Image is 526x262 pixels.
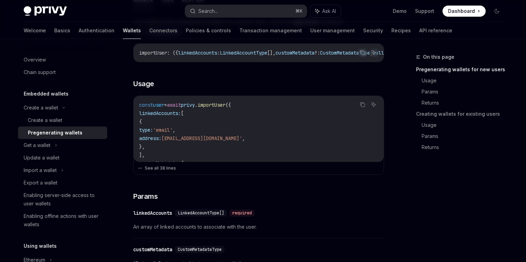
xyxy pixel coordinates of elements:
span: importUser [198,102,225,108]
img: dark logo [24,6,67,16]
a: Creating wallets for existing users [416,108,508,120]
div: Chain support [24,68,56,76]
a: Policies & controls [186,22,231,39]
button: Copy the contents from the code block [358,48,367,57]
a: Returns [422,97,508,108]
span: LinkedAccountType[] [178,210,224,216]
div: Enabling server-side access to user wallets [24,191,103,208]
a: Params [422,86,508,97]
span: : [217,50,220,56]
a: Transaction management [239,22,302,39]
a: Security [363,22,383,39]
span: : ({ [167,50,178,56]
a: Support [415,8,434,15]
a: Returns [422,142,508,153]
a: Connectors [149,22,177,39]
button: Ask AI [369,48,378,57]
span: 'email' [153,127,173,133]
a: Enabling server-side access to user wallets [18,189,107,210]
span: [EMAIL_ADDRESS][DOMAIN_NAME]' [161,135,242,141]
a: Wallets [123,22,141,39]
div: Import a wallet [24,166,57,174]
button: Copy the contents from the code block [358,100,367,109]
span: [], [267,50,276,56]
a: Export a wallet [18,177,107,189]
span: = [164,102,167,108]
div: Search... [198,7,218,15]
span: customMetadata [276,50,314,56]
a: Enabling offline actions with user wallets [18,210,107,231]
span: customMetadata: [139,160,181,166]
button: Toggle dark mode [491,6,502,17]
span: . [195,102,198,108]
span: { [181,160,184,166]
span: linkedAccounts [178,50,217,56]
span: , [173,127,175,133]
span: ], [139,152,145,158]
button: See all 38 lines [138,163,380,173]
span: linkedAccounts: [139,110,181,116]
button: Search...⌘K [185,5,307,17]
a: Pregenerating wallets [18,126,107,139]
span: Ask AI [322,8,336,15]
span: { [139,118,142,125]
div: Export a wallet [24,179,57,187]
span: const [139,102,153,108]
div: Overview [24,56,46,64]
div: Enabling offline actions with user wallets [24,212,103,229]
a: Basics [54,22,70,39]
a: User management [310,22,355,39]
button: Ask AI [369,100,378,109]
div: required [230,210,255,216]
div: customMetadata [133,246,172,253]
div: Update a wallet [24,154,59,162]
span: Usage [133,79,154,89]
span: Dashboard [448,8,475,15]
div: linkedAccounts [133,210,172,216]
a: Demo [393,8,407,15]
span: On this page [423,53,454,61]
a: Update a wallet [18,152,107,164]
span: CustomMetadataType [320,50,370,56]
span: address: [139,135,161,141]
a: Welcome [24,22,46,39]
span: user [153,102,164,108]
span: ⌘ K [295,8,303,14]
div: Pregenerating wallets [28,129,82,137]
div: Create a wallet [28,116,62,124]
a: API reference [419,22,452,39]
span: CustomMetadataType [178,247,222,252]
a: Dashboard [443,6,486,17]
span: privy [181,102,195,108]
a: Usage [422,75,508,86]
div: Get a wallet [24,141,50,149]
h5: Using wallets [24,242,57,250]
a: Usage [422,120,508,131]
span: type: [139,127,153,133]
span: [ [181,110,184,116]
a: Params [422,131,508,142]
span: }, [139,144,145,150]
span: wallets [373,50,392,56]
h5: Embedded wallets [24,90,69,98]
span: Params [133,191,158,201]
a: Pregenerating wallets for new users [416,64,508,75]
span: ({ [225,102,231,108]
a: Overview [18,54,107,66]
span: LinkedAccountType [220,50,267,56]
a: Create a wallet [18,114,107,126]
span: ?: [314,50,320,56]
span: await [167,102,181,108]
span: An array of linked accounts to associate with the user. [133,223,384,231]
a: Recipes [391,22,411,39]
span: , [242,135,245,141]
span: importUser [139,50,167,56]
button: Ask AI [310,5,341,17]
a: Chain support [18,66,107,79]
div: Create a wallet [24,104,58,112]
a: Authentication [79,22,114,39]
